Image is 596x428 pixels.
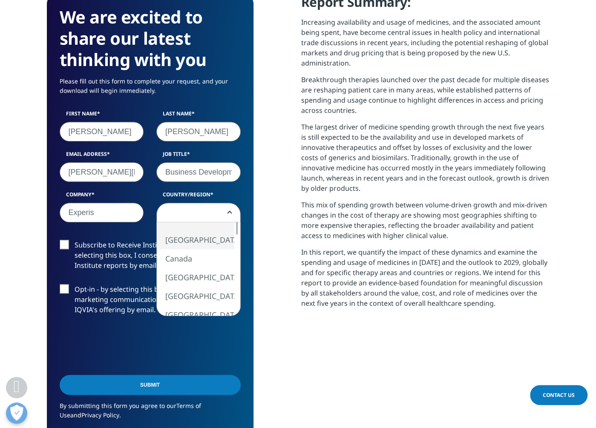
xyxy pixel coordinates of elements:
[301,122,550,200] p: The largest driver of medicine spending growth through the next five years is still expected to b...
[60,6,241,70] h3: We are excited to share our latest thinking with you
[6,402,27,424] button: Open Preferences
[60,240,241,275] label: Subscribe to Receive Institute Reports - by selecting this box, I consent to receiving IQVIA Inst...
[301,247,550,315] p: In this report, we quantify the impact of these dynamics and examine the spending and usage of me...
[301,17,550,75] p: Increasing availability and usage of medicines, and the associated amount being spent, have becom...
[157,230,234,249] li: [GEOGRAPHIC_DATA]
[60,77,241,102] p: Please fill out this form to complete your request, and your download will begin immediately.
[156,191,241,203] label: Country/Region
[60,284,241,319] label: Opt-in - by selecting this box, I consent to receiving marketing communications and information a...
[81,411,119,419] a: Privacy Policy
[301,200,550,247] p: This mix of spending growth between volume-driven growth and mix-driven changes in the cost of th...
[157,287,234,305] li: [GEOGRAPHIC_DATA]
[60,401,241,426] p: By submitting this form you agree to our and .
[157,249,234,268] li: Canada
[60,375,241,395] input: Submit
[60,150,144,162] label: Email Address
[156,110,241,122] label: Last Name
[157,305,234,324] li: [GEOGRAPHIC_DATA]
[301,75,550,122] p: Breakthrough therapies launched over the past decade for multiple diseases are reshaping patient ...
[60,110,144,122] label: First Name
[60,191,144,203] label: Company
[156,150,241,162] label: Job Title
[157,268,234,287] li: [GEOGRAPHIC_DATA]
[543,391,575,399] span: Contact Us
[530,385,587,405] a: Contact Us
[60,328,189,362] iframe: reCAPTCHA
